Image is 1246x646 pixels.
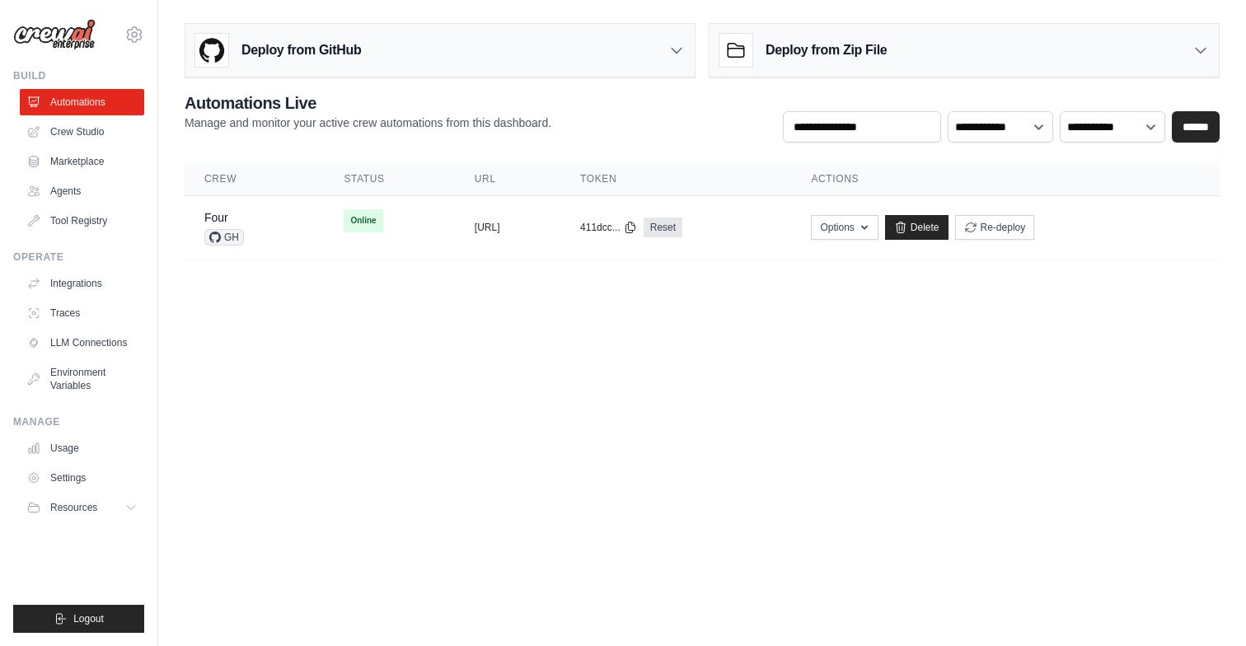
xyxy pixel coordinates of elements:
[20,178,144,204] a: Agents
[185,115,551,131] p: Manage and monitor your active crew automations from this dashboard.
[20,359,144,399] a: Environment Variables
[204,211,228,224] a: Four
[73,612,104,625] span: Logout
[13,19,96,50] img: Logo
[644,218,682,237] a: Reset
[20,89,144,115] a: Automations
[580,221,637,234] button: 411dcc...
[20,119,144,145] a: Crew Studio
[185,91,551,115] h2: Automations Live
[20,465,144,491] a: Settings
[13,415,144,428] div: Manage
[195,34,228,67] img: GitHub Logo
[20,435,144,461] a: Usage
[204,229,244,246] span: GH
[20,300,144,326] a: Traces
[13,605,144,633] button: Logout
[324,162,454,196] th: Status
[20,148,144,175] a: Marketplace
[455,162,560,196] th: URL
[20,494,144,521] button: Resources
[791,162,1220,196] th: Actions
[50,501,97,514] span: Resources
[20,270,144,297] a: Integrations
[185,162,324,196] th: Crew
[811,215,878,240] button: Options
[560,162,791,196] th: Token
[13,250,144,264] div: Operate
[885,215,949,240] a: Delete
[344,209,382,232] span: Online
[20,208,144,234] a: Tool Registry
[13,69,144,82] div: Build
[241,40,361,60] h3: Deploy from GitHub
[20,330,144,356] a: LLM Connections
[766,40,887,60] h3: Deploy from Zip File
[955,215,1035,240] button: Re-deploy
